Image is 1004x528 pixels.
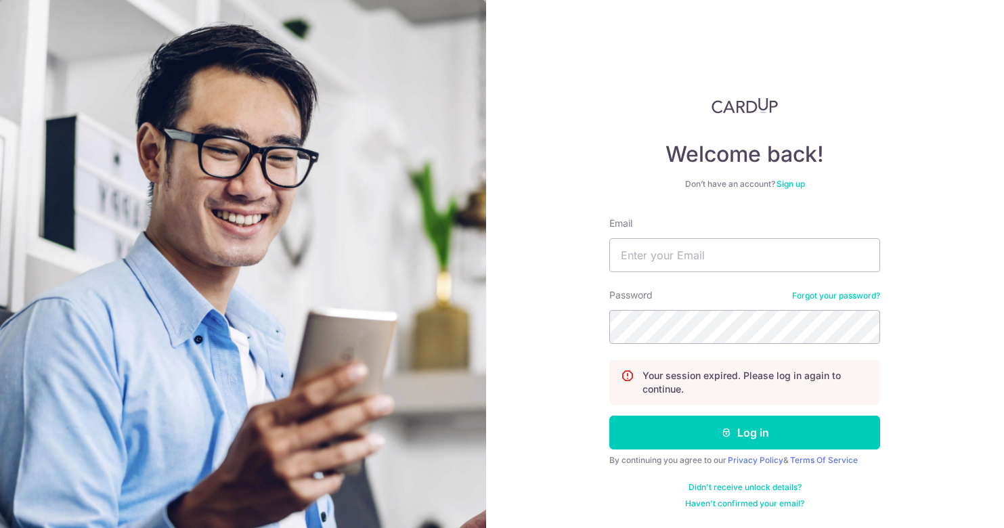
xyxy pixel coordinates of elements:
label: Email [609,217,632,230]
a: Privacy Policy [728,455,783,465]
input: Enter your Email [609,238,880,272]
div: By continuing you agree to our & [609,455,880,466]
a: Didn't receive unlock details? [689,482,802,493]
a: Forgot your password? [792,290,880,301]
div: Don’t have an account? [609,179,880,190]
button: Log in [609,416,880,449]
a: Sign up [777,179,805,189]
a: Haven't confirmed your email? [685,498,804,509]
label: Password [609,288,653,302]
a: Terms Of Service [790,455,858,465]
h4: Welcome back! [609,141,880,168]
img: CardUp Logo [712,97,778,114]
p: Your session expired. Please log in again to continue. [642,369,869,396]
